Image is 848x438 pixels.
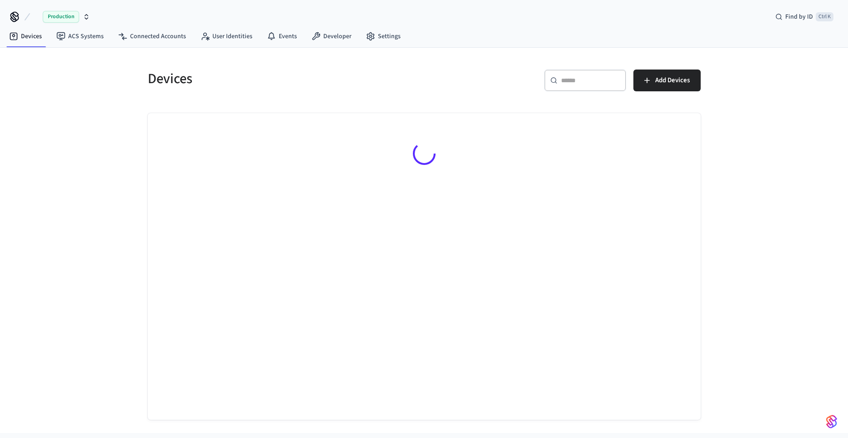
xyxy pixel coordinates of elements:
a: ACS Systems [49,28,111,45]
a: Developer [304,28,359,45]
button: Add Devices [633,70,701,91]
h5: Devices [148,70,419,88]
a: Events [260,28,304,45]
a: User Identities [193,28,260,45]
span: Find by ID [785,12,813,21]
a: Devices [2,28,49,45]
a: Connected Accounts [111,28,193,45]
img: SeamLogoGradient.69752ec5.svg [826,414,837,429]
span: Add Devices [655,75,690,86]
div: Find by IDCtrl K [768,9,841,25]
a: Settings [359,28,408,45]
span: Ctrl K [816,12,833,21]
span: Production [43,11,79,23]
